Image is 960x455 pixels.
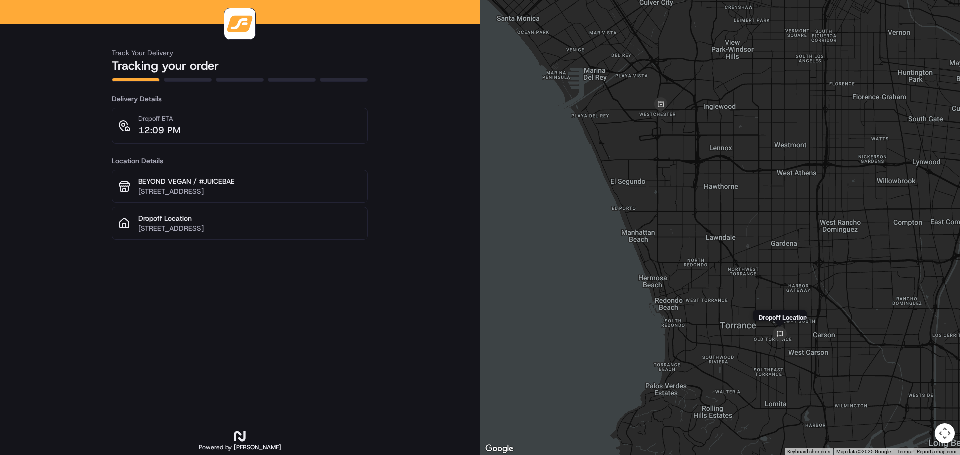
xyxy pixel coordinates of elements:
[112,156,368,166] h3: Location Details
[917,449,957,454] a: Report a map error
[483,442,516,455] a: Open this area in Google Maps (opens a new window)
[935,423,955,443] button: Map camera controls
[234,443,281,451] span: [PERSON_NAME]
[138,114,180,123] p: Dropoff ETA
[199,443,281,451] h2: Powered by
[897,449,911,454] a: Terms (opens in new tab)
[112,58,368,74] h2: Tracking your order
[787,448,830,455] button: Keyboard shortcuts
[836,449,891,454] span: Map data ©2025 Google
[759,314,807,321] p: Dropoff Location
[483,442,516,455] img: Google
[138,186,361,196] p: [STREET_ADDRESS]
[226,10,253,37] img: logo-public_tracking_screen-VNDR-1688417501853.png
[112,94,368,104] h3: Delivery Details
[138,123,180,137] p: 12:09 PM
[138,223,361,233] p: [STREET_ADDRESS]
[138,213,361,223] p: Dropoff Location
[138,176,361,186] p: BEYOND VEGAN / #JUICEBAE
[112,48,368,58] h3: Track Your Delivery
